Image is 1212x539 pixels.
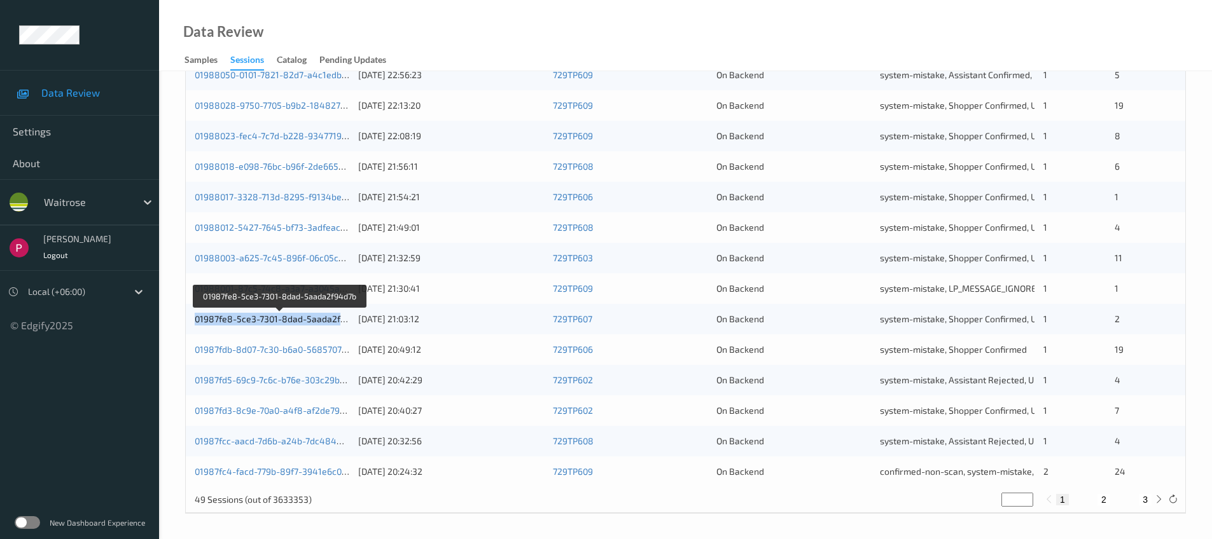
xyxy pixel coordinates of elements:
div: On Backend [716,343,871,356]
span: system-mistake, Assistant Rejected, Unusual-Activity, Picklist item alert [880,374,1167,385]
span: system-mistake, Shopper Confirmed, Unusual-Activity [880,130,1097,141]
a: 729TP603 [553,252,593,263]
span: system-mistake, Shopper Confirmed [880,344,1027,355]
span: system-mistake, Shopper Confirmed, Unusual-Activity [880,191,1097,202]
span: system-mistake, Shopper Confirmed, Unusual-Activity [880,405,1097,416]
a: 01987fcc-aacd-7d6b-a24b-7dc48444b72b [195,435,368,446]
a: 729TP609 [553,100,593,111]
span: system-mistake, Assistant Confirmed, Unusual-Activity [880,69,1100,80]
span: 4 [1115,222,1120,233]
a: 729TP609 [553,130,593,141]
span: 19 [1115,100,1124,111]
a: 729TP608 [553,222,594,233]
span: 1 [1043,130,1047,141]
div: [DATE] 20:40:27 [358,404,544,417]
a: 729TP608 [553,161,594,172]
a: 729TP609 [553,69,593,80]
div: On Backend [716,313,871,325]
a: 01988018-e098-76bc-b96f-2de665ec1e04 [195,161,368,172]
div: Catalog [277,53,307,69]
a: 01988050-0101-7821-82d7-a4c1edb4a151 [195,69,365,80]
span: 1 [1043,435,1047,446]
div: [DATE] 21:54:21 [358,191,544,203]
span: 1 [1115,191,1118,202]
a: 729TP606 [553,191,593,202]
a: 01988028-9750-7705-b9b2-1848273c2b83 [195,100,371,111]
a: 729TP609 [553,466,593,477]
span: 6 [1115,161,1120,172]
button: 1 [1056,494,1069,505]
a: 729TP602 [553,405,593,416]
p: 49 Sessions (out of 3633353) [195,493,312,506]
span: system-mistake, Shopper Confirmed, Unusual-Activity [880,222,1097,233]
span: 2 [1043,466,1048,477]
span: 2 [1115,313,1120,324]
span: 1 [1043,161,1047,172]
a: 729TP607 [553,313,592,324]
span: 11 [1115,252,1122,263]
div: On Backend [716,282,871,295]
span: 1 [1043,100,1047,111]
a: 01988023-fec4-7c7d-b228-93477199f991 [195,130,364,141]
div: On Backend [716,374,871,386]
a: 01988017-3328-713d-8295-f9134be6fa54 [195,191,366,202]
div: [DATE] 20:42:29 [358,374,544,386]
div: On Backend [716,465,871,478]
span: 8 [1115,130,1120,141]
a: 729TP602 [553,374,593,385]
div: Samples [185,53,218,69]
div: [DATE] 21:30:41 [358,282,544,295]
span: 1 [1043,405,1047,416]
div: On Backend [716,99,871,112]
div: [DATE] 20:49:12 [358,343,544,356]
button: 2 [1097,494,1110,505]
div: On Backend [716,160,871,173]
div: Data Review [183,25,263,38]
span: 5 [1115,69,1120,80]
div: [DATE] 21:56:11 [358,160,544,173]
a: Samples [185,51,230,69]
span: 7 [1115,405,1119,416]
div: [DATE] 21:32:59 [358,252,544,264]
div: On Backend [716,435,871,447]
span: system-mistake, Shopper Confirmed, Unusual-Activity [880,161,1097,172]
span: 1 [1115,283,1118,294]
div: On Backend [716,404,871,417]
a: 01988001-87c5-74c8-a3a7-a3045ab01146 [195,283,368,294]
span: 1 [1043,374,1047,385]
span: system-mistake, Shopper Confirmed, Unusual-Activity [880,313,1097,324]
span: 1 [1043,69,1047,80]
div: [DATE] 22:13:20 [358,99,544,112]
div: On Backend [716,191,871,203]
a: 01988012-5427-7645-bf73-3adfeac19990 [195,222,365,233]
span: system-mistake, Shopper Confirmed, Unusual-Activity [880,252,1097,263]
div: On Backend [716,221,871,234]
a: Catalog [277,51,319,69]
a: 01988003-a625-7c45-896f-06c05cd3461a [195,252,368,263]
a: 01987fdb-8d07-7c30-b6a0-5685707bf101 [195,344,363,355]
a: 01987fc4-facd-779b-89f7-3941e6c0f92a [195,466,360,477]
a: 729TP609 [553,283,593,294]
span: system-mistake, Shopper Confirmed, Unusual-Activity [880,100,1097,111]
button: 3 [1139,494,1152,505]
span: 1 [1043,344,1047,355]
span: 4 [1115,374,1120,385]
a: 01987fd5-69c9-7c6c-b76e-303c29bdce6d [195,374,365,385]
div: On Backend [716,130,871,142]
div: On Backend [716,69,871,81]
div: [DATE] 21:03:12 [358,313,544,325]
span: system-mistake, LP_MESSAGE_IGNORED_INVALID_STATE [880,283,1108,294]
span: 4 [1115,435,1120,446]
div: Sessions [230,53,264,71]
a: Sessions [230,51,277,71]
div: [DATE] 22:56:23 [358,69,544,81]
div: [DATE] 20:32:56 [358,435,544,447]
a: 729TP608 [553,435,594,446]
span: system-mistake, Assistant Rejected, Unusual-Activity [880,435,1094,446]
span: 24 [1115,466,1125,477]
div: [DATE] 22:08:19 [358,130,544,142]
span: 1 [1043,222,1047,233]
span: 19 [1115,344,1124,355]
div: On Backend [716,252,871,264]
span: 1 [1043,252,1047,263]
